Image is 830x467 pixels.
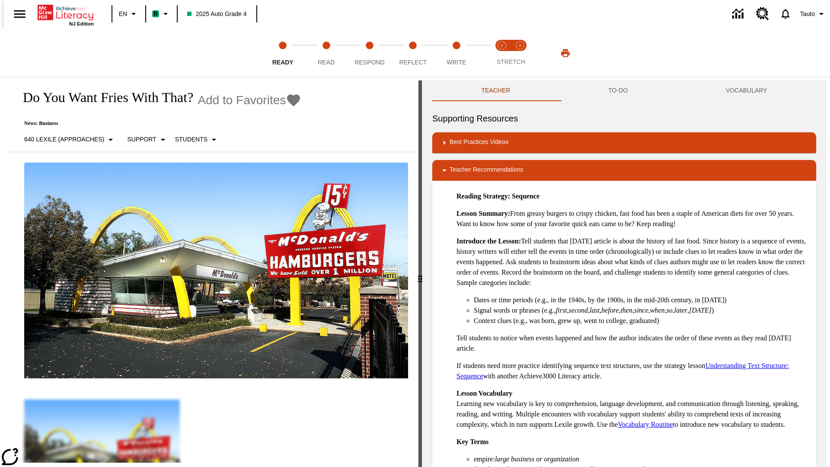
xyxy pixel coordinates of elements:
[751,2,774,26] a: Resource Center, Will open in new tab
[508,29,533,77] button: Stretch Respond step 2 of 2
[432,80,816,101] div: Instructional Panel Tabs
[69,21,94,26] span: NJ Edition
[399,59,427,66] span: Reflect
[590,307,600,314] em: last
[388,29,438,77] button: Reflect step 4 of 5
[3,80,418,463] div: reading
[456,333,809,354] p: Tell students to notice when events happened and how the author indicates the order of these even...
[650,307,665,314] em: when
[24,135,104,144] p: 640 Lexile (Approaches)
[318,59,335,66] span: Read
[456,210,510,217] strong: Lesson Summary:
[456,237,521,245] strong: Introduce the Lesson:
[431,29,482,77] button: Write step 5 of 5
[559,80,677,101] button: TO-DO
[14,90,193,106] h1: Do You Want Fries With That?
[354,59,384,66] span: Respond
[187,10,247,19] span: 2025 Auto Grade 4
[432,160,816,181] div: Teacher Recommendations
[119,10,127,19] span: EN
[258,29,308,77] button: Ready step 1 of 5
[198,93,286,107] span: Add to Favorites
[450,165,523,176] p: Teacher Recommendations
[501,43,503,48] text: 1
[456,361,809,381] p: If students need more practice identifying sequence text structures, use the strategy lesson with...
[800,10,815,19] span: Tauto
[677,80,816,101] button: VOCABULARY
[667,307,673,314] em: so
[175,135,207,144] p: Students
[569,307,588,314] em: second
[552,45,579,61] button: Print
[497,58,525,65] span: STRETCH
[456,438,488,445] strong: Key Terms
[620,307,632,314] em: then
[774,3,797,25] a: Notifications
[198,93,301,108] button: Add to Favorites - Do You Want Fries With That?
[601,307,619,314] em: before
[149,6,174,22] button: Boost Class color is mint green. Change class color
[727,2,751,26] a: Data Center
[556,307,567,314] em: first
[474,305,809,316] li: Signal words or phrases (e.g., , , , , , , , , , )
[474,295,809,305] li: Dates or time periods (e.g., in the 1940s, by the 1900s, in the mid-20th century, in [DATE])
[38,3,94,26] div: Home
[115,6,143,22] button: Language: EN, Select a language
[432,80,559,101] button: Teacher
[474,316,809,326] li: Context clues (e.g., was born, grew up, went to college, graduated)
[456,390,512,397] strong: Lesson Vocabulary
[618,421,673,428] a: Vocabulary Routine
[14,120,301,127] p: News: Business
[474,454,809,464] li: empire:
[418,80,422,467] div: Press Enter or Spacebar and then press right and left arrow keys to move the slider
[301,29,351,77] button: Read step 2 of 5
[24,163,408,379] img: One of the first McDonald's stores, with the iconic red sign and golden arches.
[456,236,809,288] p: Tell students that [DATE] article is about the history of fast food. Since history is a sequence ...
[689,307,712,314] em: [DATE]
[456,362,789,380] a: Understanding Text Structure: Sequence
[489,29,514,77] button: Stretch Read step 1 of 2
[456,388,809,430] p: Learning new vocabulary is key to comprehension, language development, and communication through ...
[495,455,579,463] em: large business or organization
[456,208,809,229] p: From greasy burgers to crispy chicken, fast food has been a staple of American diets for over 50 ...
[432,132,816,153] div: Best Practices Videos
[422,80,827,467] div: activity
[512,192,539,200] strong: Sequence
[456,192,510,200] strong: Reading Strategy:
[519,43,521,48] text: 2
[797,6,830,22] button: Profile/Settings
[153,8,158,19] span: B
[674,307,687,314] em: later
[634,307,648,314] em: since
[345,29,395,77] button: Respond step 3 of 5
[272,59,294,66] span: Ready
[172,132,223,147] button: Select Student
[21,132,119,147] button: Select Lexile, 640 Lexile (Approaches)
[7,1,32,27] button: Open side menu
[124,132,171,147] button: Scaffolds, Support
[450,138,508,148] p: Best Practices Videos
[432,112,816,125] h6: Supporting Resources
[127,135,156,144] p: Support
[447,59,466,66] span: Write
